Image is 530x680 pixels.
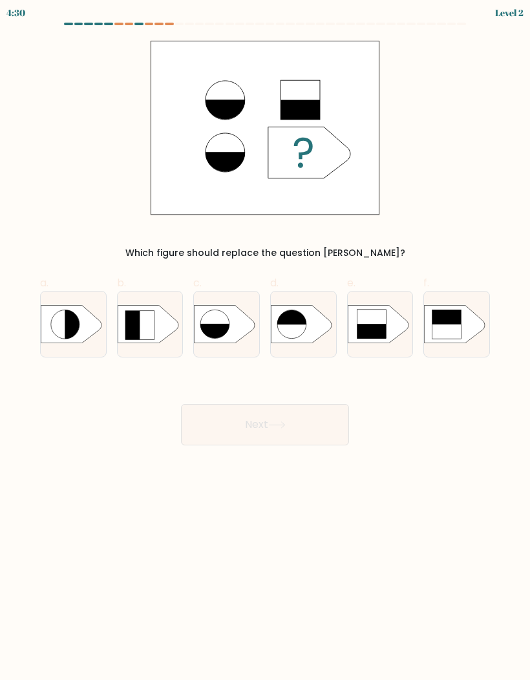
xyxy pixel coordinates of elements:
[40,275,48,290] span: a.
[181,404,349,445] button: Next
[117,275,126,290] span: b.
[270,275,279,290] span: d.
[48,246,482,260] div: Which figure should replace the question [PERSON_NAME]?
[495,6,524,19] div: Level 2
[193,275,202,290] span: c.
[347,275,355,290] span: e.
[6,6,25,19] div: 4:30
[423,275,429,290] span: f.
